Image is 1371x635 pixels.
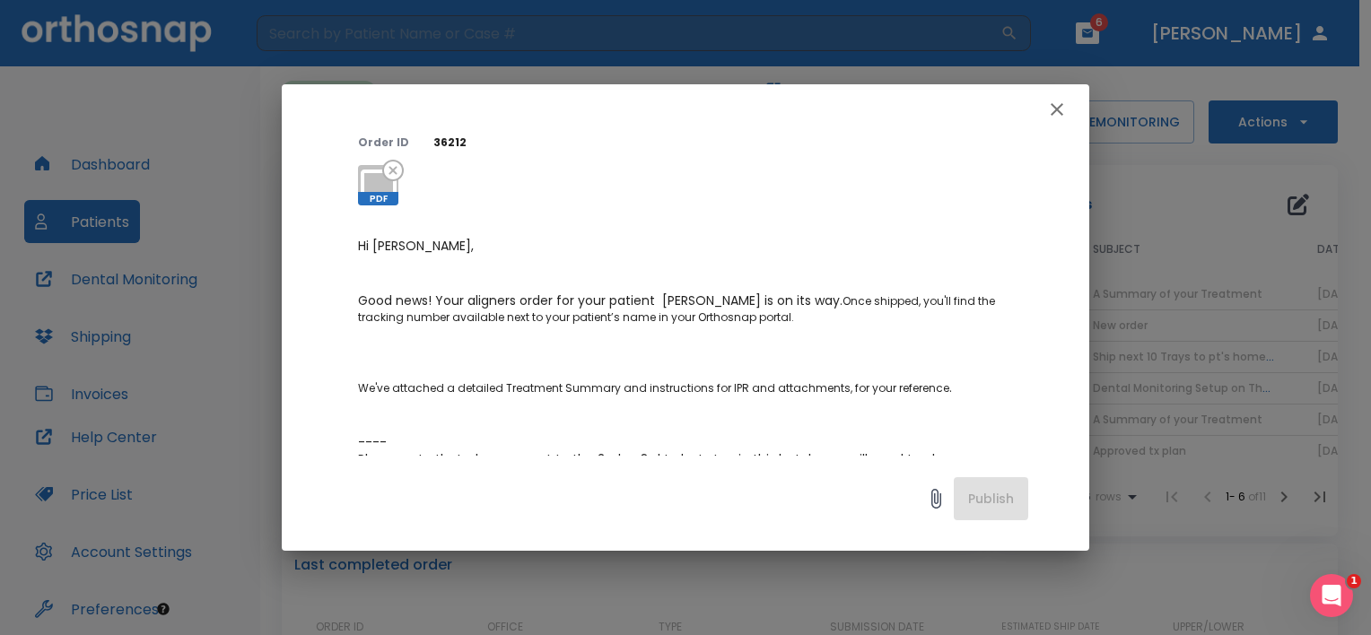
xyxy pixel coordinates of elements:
[358,292,1028,326] p: Once shipped, you'll find the tracking number available next to your patient’s name in your Ortho...
[358,363,1028,396] p: We've attached a detailed Treatment Summary and instructions for IPR and attachments, for your re...
[358,192,398,205] span: PDF
[949,378,952,396] span: .
[358,135,412,151] p: Order ID
[433,135,1028,151] p: 36212
[358,237,474,255] span: Hi [PERSON_NAME],
[358,291,843,309] span: Good news! Your aligners order for your patient [PERSON_NAME] is on its way.
[1347,574,1361,588] span: 1
[1310,574,1353,617] iframe: Intercom live chat
[358,433,1026,502] span: ---- Please note that when you get to the 2nd or 3rd to last step in this batch, you will need to...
